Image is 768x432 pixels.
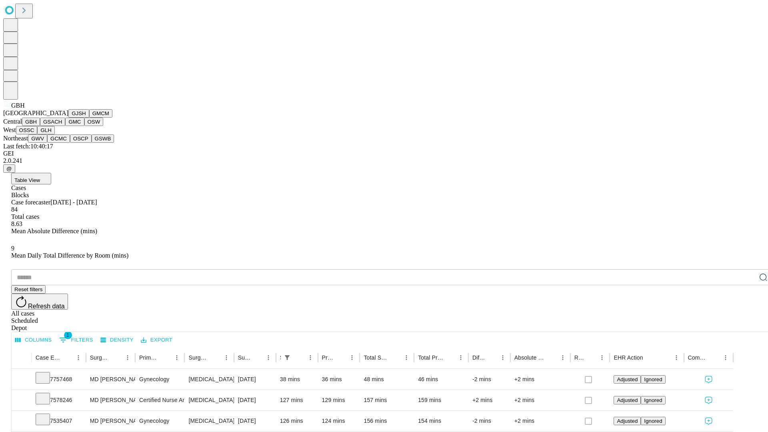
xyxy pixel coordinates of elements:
[98,334,136,346] button: Density
[16,414,28,428] button: Expand
[40,118,65,126] button: GSACH
[497,352,508,363] button: Menu
[238,390,272,410] div: [DATE]
[614,396,641,404] button: Adjusted
[280,369,314,390] div: 38 mins
[84,118,104,126] button: OSW
[294,352,305,363] button: Sort
[188,411,230,431] div: [MEDICAL_DATA] [MEDICAL_DATA] REMOVAL TUBES AND/OR OVARIES FOR UTERUS 250GM OR LESS
[617,397,638,403] span: Adjusted
[364,390,410,410] div: 157 mins
[364,369,410,390] div: 48 mins
[514,369,566,390] div: +2 mins
[280,354,281,361] div: Scheduled In Room Duration
[139,354,159,361] div: Primary Service
[11,245,14,252] span: 9
[6,166,12,172] span: @
[305,352,316,363] button: Menu
[641,396,665,404] button: Ignored
[280,390,314,410] div: 127 mins
[36,411,82,431] div: 7535407
[346,352,358,363] button: Menu
[11,228,97,234] span: Mean Absolute Difference (mins)
[617,418,638,424] span: Adjusted
[418,369,464,390] div: 46 mins
[614,354,643,361] div: EHR Action
[709,352,720,363] button: Sort
[280,411,314,431] div: 126 mins
[11,285,46,294] button: Reset filters
[11,213,39,220] span: Total cases
[11,206,18,213] span: 84
[263,352,274,363] button: Menu
[641,417,665,425] button: Ignored
[22,118,40,126] button: GBH
[574,354,585,361] div: Resolved in EHR
[139,369,180,390] div: Gynecology
[720,352,731,363] button: Menu
[3,126,16,133] span: West
[282,352,293,363] button: Show filters
[11,199,50,206] span: Case forecaster
[221,352,232,363] button: Menu
[644,352,655,363] button: Sort
[70,134,92,143] button: OSCP
[65,118,84,126] button: GMC
[418,411,464,431] div: 154 mins
[36,369,82,390] div: 7757468
[364,411,410,431] div: 156 mins
[11,102,25,109] span: GBH
[390,352,401,363] button: Sort
[322,369,356,390] div: 36 mins
[514,411,566,431] div: +2 mins
[62,352,73,363] button: Sort
[11,294,68,310] button: Refresh data
[322,390,356,410] div: 129 mins
[90,354,110,361] div: Surgeon Name
[335,352,346,363] button: Sort
[472,354,485,361] div: Difference
[3,143,53,150] span: Last fetch: 10:40:17
[688,354,708,361] div: Comments
[514,354,545,361] div: Absolute Difference
[14,286,42,292] span: Reset filters
[111,352,122,363] button: Sort
[614,375,641,384] button: Adjusted
[28,303,65,310] span: Refresh data
[238,369,272,390] div: [DATE]
[16,126,38,134] button: OSSC
[188,354,208,361] div: Surgery Name
[16,394,28,408] button: Expand
[160,352,171,363] button: Sort
[90,390,131,410] div: MD [PERSON_NAME] [PERSON_NAME] Md
[486,352,497,363] button: Sort
[13,334,54,346] button: Select columns
[11,220,22,227] span: 8.63
[557,352,568,363] button: Menu
[90,369,131,390] div: MD [PERSON_NAME] [PERSON_NAME] Md
[472,369,506,390] div: -2 mins
[444,352,455,363] button: Sort
[644,376,662,382] span: Ignored
[47,134,70,143] button: GCMC
[122,352,133,363] button: Menu
[322,411,356,431] div: 124 mins
[514,390,566,410] div: +2 mins
[50,199,97,206] span: [DATE] - [DATE]
[171,352,182,363] button: Menu
[3,110,68,116] span: [GEOGRAPHIC_DATA]
[188,390,230,410] div: [MEDICAL_DATA] [MEDICAL_DATA] REMOVAL TUBES AND/OR OVARIES FOR UTERUS 250GM OR LESS
[188,369,230,390] div: [MEDICAL_DATA] WITH [MEDICAL_DATA] AND/OR [MEDICAL_DATA] WITH OR WITHOUT D&C
[238,411,272,431] div: [DATE]
[644,418,662,424] span: Ignored
[73,352,84,363] button: Menu
[472,411,506,431] div: -2 mins
[16,373,28,387] button: Expand
[64,331,72,339] span: 1
[139,411,180,431] div: Gynecology
[418,354,443,361] div: Total Predicted Duration
[585,352,596,363] button: Sort
[3,135,28,142] span: Northeast
[644,397,662,403] span: Ignored
[3,164,15,173] button: @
